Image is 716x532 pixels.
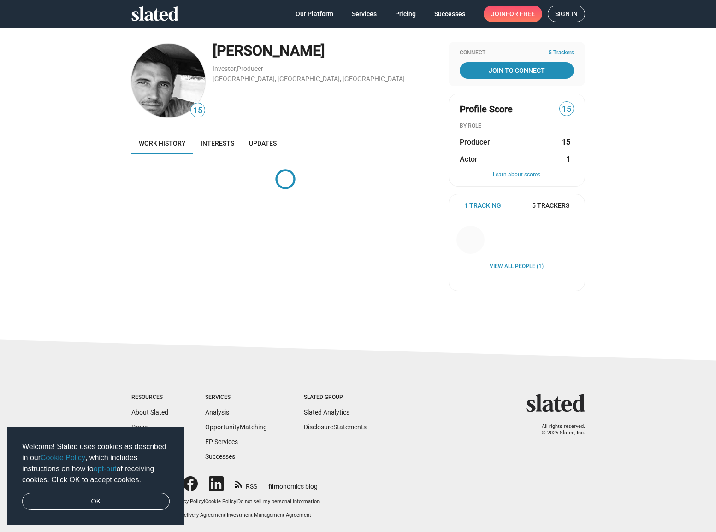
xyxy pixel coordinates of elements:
strong: 15 [562,137,570,147]
span: 5 Trackers [532,201,569,210]
span: Interests [201,140,234,147]
div: BY ROLE [460,123,574,130]
a: About Slated [131,409,168,416]
span: film [268,483,279,490]
p: All rights reserved. © 2025 Slated, Inc. [532,423,585,437]
div: Services [205,394,267,401]
a: filmonomics blog [268,475,318,491]
span: 15 [560,103,574,116]
button: Learn about scores [460,171,574,179]
a: DisclosureStatements [304,423,367,431]
span: | [204,498,205,504]
span: Actor [460,154,478,164]
img: Tom Fanning [131,44,205,117]
a: Services [344,6,384,22]
a: Slated Analytics [304,409,349,416]
a: Pricing [388,6,423,22]
span: Producer [460,137,490,147]
a: dismiss cookie message [22,493,170,510]
span: Profile Score [460,103,513,116]
a: opt-out [94,465,117,473]
a: Cookie Policy [205,498,236,504]
a: RSS [235,477,257,491]
span: | [225,512,227,518]
div: Connect [460,49,574,57]
span: Sign in [555,6,578,22]
a: Interests [193,132,242,154]
span: Updates [249,140,277,147]
a: Analysis [205,409,229,416]
span: , [236,67,237,72]
a: Joinfor free [484,6,542,22]
a: Press [131,423,148,431]
div: [PERSON_NAME] [213,41,439,61]
a: Successes [427,6,473,22]
span: 1 Tracking [464,201,501,210]
span: Join [491,6,535,22]
a: [GEOGRAPHIC_DATA], [GEOGRAPHIC_DATA], [GEOGRAPHIC_DATA] [213,75,405,82]
button: Do not sell my personal information [237,498,320,505]
span: 5 Trackers [549,49,574,57]
a: Our Platform [288,6,341,22]
span: for free [506,6,535,22]
a: Privacy Policy [172,498,204,504]
a: Investor [213,65,236,72]
span: Pricing [395,6,416,22]
a: Investment Management Agreement [227,512,311,518]
span: 15 [191,105,205,117]
a: OpportunityMatching [205,423,267,431]
a: Updates [242,132,284,154]
a: Producer [237,65,263,72]
span: | [236,498,237,504]
a: Cookie Policy [41,454,85,462]
span: Join To Connect [462,62,572,79]
a: Successes [205,453,235,460]
span: Successes [434,6,465,22]
span: Services [352,6,377,22]
a: Sign in [548,6,585,22]
span: Welcome! Slated uses cookies as described in our , which includes instructions on how to of recei... [22,441,170,485]
a: EP Services [205,438,238,445]
div: cookieconsent [7,427,184,525]
a: View all People (1) [490,263,544,270]
a: Work history [131,132,193,154]
div: Resources [131,394,168,401]
a: Join To Connect [460,62,574,79]
div: Slated Group [304,394,367,401]
strong: 1 [566,154,570,164]
span: Our Platform [296,6,333,22]
span: Work history [139,140,186,147]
